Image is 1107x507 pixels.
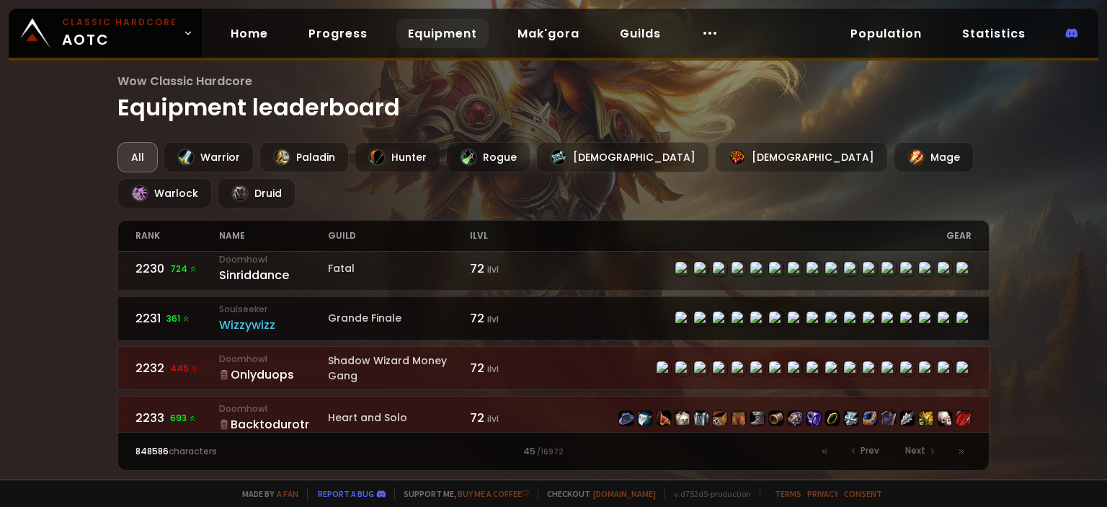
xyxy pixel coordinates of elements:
[218,178,295,208] div: Druid
[732,411,746,426] img: item-12965
[219,402,328,415] small: Doomhowl
[844,411,858,426] img: item-11819
[164,142,254,172] div: Warrior
[638,411,652,426] img: item-13141
[62,16,177,29] small: Classic Hardcore
[219,253,328,266] small: Doomhowl
[259,142,349,172] div: Paladin
[117,178,212,208] div: Warlock
[135,359,219,377] div: 2232
[328,311,470,326] div: Grande Finale
[117,72,990,90] span: Wow Classic Hardcore
[328,261,470,276] div: Fatal
[715,142,888,172] div: [DEMOGRAPHIC_DATA]
[219,316,328,334] div: Wizzywizz
[470,309,553,327] div: 72
[219,353,328,366] small: Doomhowl
[538,488,656,499] span: Checkout
[938,411,952,426] img: item-12605
[919,411,933,426] img: item-15931
[117,296,990,340] a: 2231361 SoulseekerWizzywizzGrande Finale72 ilvlitem-16914item-21504item-16917item-16916item-19136...
[956,411,971,426] img: item-23192
[619,411,633,426] img: item-18727
[664,488,751,499] span: v. d752d5 - production
[775,488,801,499] a: Terms
[788,411,802,426] img: item-16692
[769,411,783,426] img: item-16703
[537,446,564,458] small: / 16972
[166,312,190,325] span: 361
[219,415,328,433] div: Backtodurotr
[553,221,972,251] div: gear
[536,142,709,172] div: [DEMOGRAPHIC_DATA]
[470,221,553,251] div: ilvl
[825,411,840,426] img: item-18586
[117,346,990,390] a: 2232445 DoomhowlOnlyduopsShadow Wizard Money Gang72 ilvlitem-16921item-19885item-19841item-2576it...
[806,411,821,426] img: item-18103
[446,142,530,172] div: Rogue
[219,221,328,251] div: name
[170,362,199,375] span: 445
[487,313,499,325] small: ilvl
[277,488,298,499] a: a fan
[593,488,656,499] a: [DOMAIN_NAME]
[328,410,470,426] div: Heart and Solo
[135,221,219,251] div: rank
[470,260,553,278] div: 72
[135,409,219,427] div: 2233
[750,411,765,426] img: item-11822
[894,142,974,172] div: Mage
[458,488,529,499] a: Buy me a coffee
[694,411,708,426] img: item-14154
[135,260,219,278] div: 2230
[328,353,470,384] div: Shadow Wizard Money Gang
[219,19,280,48] a: Home
[506,19,591,48] a: Mak'gora
[844,488,882,499] a: Consent
[487,413,499,425] small: ilvl
[135,445,169,457] span: 848586
[470,359,553,377] div: 72
[62,16,177,50] span: AOTC
[170,263,197,275] span: 724
[675,411,690,426] img: item-53
[117,142,158,172] div: All
[487,263,499,275] small: ilvl
[713,411,727,426] img: item-13403
[328,221,470,251] div: guild
[394,488,529,499] span: Support me,
[657,411,671,426] img: item-16689
[344,445,763,458] div: 45
[487,363,499,375] small: ilvl
[297,19,379,48] a: Progress
[135,309,219,327] div: 2231
[470,409,553,427] div: 72
[318,488,374,499] a: Report a bug
[905,444,925,457] span: Next
[881,411,896,426] img: item-13386
[839,19,933,48] a: Population
[807,488,838,499] a: Privacy
[861,444,879,457] span: Prev
[355,142,440,172] div: Hunter
[951,19,1037,48] a: Statistics
[135,445,344,458] div: characters
[117,247,990,291] a: 2230724 DoomhowlSinriddanceFatal72 ilvlitem-16921item-19885item-16924item-16923item-16925item-169...
[170,412,197,425] span: 693
[219,303,328,316] small: Soulseeker
[900,411,915,426] img: item-13964
[219,266,328,284] div: Sinriddance
[117,72,990,125] h1: Equipment leaderboard
[396,19,489,48] a: Equipment
[117,396,990,440] a: 2233693 DoomhowlBacktodurotrHeart and Solo72 ilvlitem-18727item-13141item-16689item-53item-14154i...
[219,366,328,384] div: Onlyduops
[608,19,672,48] a: Guilds
[9,9,202,58] a: Classic HardcoreAOTC
[234,488,298,499] span: Made by
[863,411,877,426] img: item-12930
